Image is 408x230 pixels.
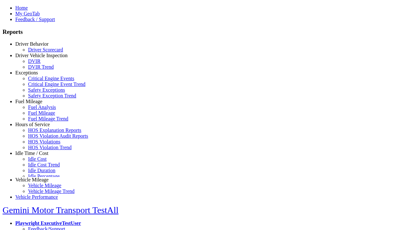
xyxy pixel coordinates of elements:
[28,133,88,139] a: HOS Violation Audit Reports
[3,205,119,215] a: Gemini Motor Transport TestAll
[15,194,58,200] a: Vehicle Performance
[28,156,47,162] a: Idle Cost
[15,17,55,22] a: Feedback / Support
[28,76,74,81] a: Critical Engine Events
[15,70,38,75] a: Exceptions
[28,47,63,52] a: Driver Scorecard
[28,139,60,144] a: HOS Violations
[15,150,48,156] a: Idle Time / Cost
[28,127,81,133] a: HOS Explanation Reports
[15,220,81,226] a: Playwright ExecutiveTestUser
[28,93,76,98] a: Safety Exception Trend
[28,168,55,173] a: Idle Duration
[28,162,60,167] a: Idle Cost Trend
[28,110,55,116] a: Fuel Mileage
[28,58,40,64] a: DVIR
[28,81,85,87] a: Critical Engine Event Trend
[28,87,65,93] a: Safety Exceptions
[15,122,50,127] a: Hours of Service
[3,28,405,35] h3: Reports
[28,173,60,179] a: Idle Percentage
[15,11,40,16] a: My GeoTab
[28,116,68,121] a: Fuel Mileage Trend
[15,5,28,11] a: Home
[28,183,61,188] a: Vehicle Mileage
[15,99,42,104] a: Fuel Mileage
[28,188,75,194] a: Vehicle Mileage Trend
[15,177,48,182] a: Vehicle Mileage
[28,145,72,150] a: HOS Violation Trend
[28,104,56,110] a: Fuel Analysis
[28,64,54,70] a: DVIR Trend
[15,41,48,47] a: Driver Behavior
[15,53,68,58] a: Driver Vehicle Inspection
